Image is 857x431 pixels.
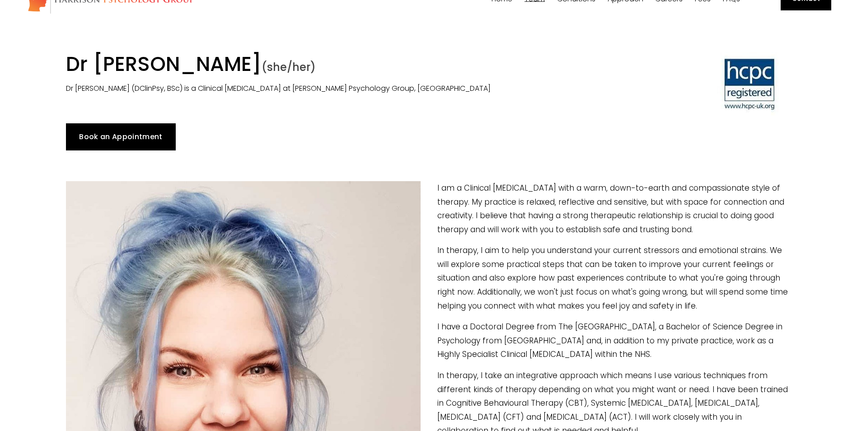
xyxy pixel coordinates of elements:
[66,52,606,80] h1: Dr [PERSON_NAME]
[66,320,791,361] p: I have a Doctoral Degree from The [GEOGRAPHIC_DATA], a Bachelor of Science Degree in Psychology f...
[66,244,791,313] p: In therapy, I aim to help you understand your current stressors and emotional strains. We will ex...
[66,82,606,95] p: Dr [PERSON_NAME] (DClinPsy, BSc) is a Clinical [MEDICAL_DATA] at [PERSON_NAME] Psychology Group, ...
[66,181,791,236] p: I am a Clinical [MEDICAL_DATA] with a warm, down-to-earth and compassionate style of therapy. My ...
[262,60,316,75] span: (she/her)
[66,123,176,150] a: Book an Appointment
